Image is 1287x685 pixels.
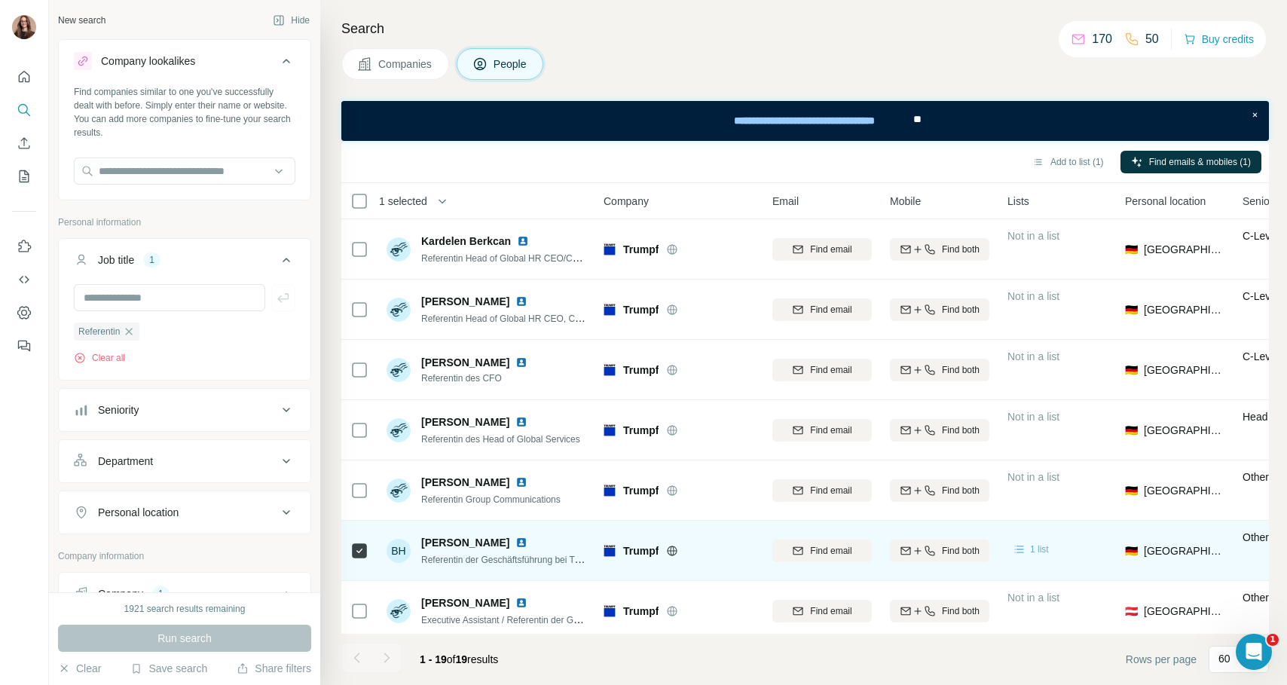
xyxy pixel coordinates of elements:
[623,302,659,317] span: Trumpf
[604,485,616,497] img: Logo of Trumpf
[623,362,659,378] span: Trumpf
[515,537,527,549] img: LinkedIn logo
[12,15,36,39] img: Avatar
[74,85,295,139] div: Find companies similar to one you've successfully dealt with before. Simply enter their name or w...
[494,57,528,72] span: People
[456,653,468,665] span: 19
[59,576,310,618] button: Company1
[890,194,921,209] span: Mobile
[515,356,527,368] img: LinkedIn logo
[1243,592,1269,604] span: Other
[1125,604,1138,619] span: 🇦🇹
[387,358,411,382] img: Avatar
[58,661,101,676] button: Clear
[387,479,411,503] img: Avatar
[772,600,872,622] button: Find email
[1125,543,1138,558] span: 🇩🇪
[12,332,36,359] button: Feedback
[772,298,872,321] button: Find email
[1184,29,1254,50] button: Buy credits
[515,476,527,488] img: LinkedIn logo
[379,194,427,209] span: 1 selected
[421,234,511,249] span: Kardelen Berkcan
[772,540,872,562] button: Find email
[387,237,411,261] img: Avatar
[421,252,629,264] span: Referentin Head of Global HR CEO/CDO/CTO/CFO
[604,304,616,316] img: Logo of Trumpf
[12,266,36,293] button: Use Surfe API
[1125,242,1138,257] span: 🇩🇪
[1144,423,1224,438] span: [GEOGRAPHIC_DATA]
[262,9,320,32] button: Hide
[12,130,36,157] button: Enrich CSV
[101,54,195,69] div: Company lookalikes
[1030,543,1049,556] span: 1 list
[942,484,980,497] span: Find both
[810,484,851,497] span: Find email
[1007,411,1059,423] span: Not in a list
[420,653,447,665] span: 1 - 19
[604,364,616,376] img: Logo of Trumpf
[237,661,311,676] button: Share filters
[341,101,1269,141] iframe: Banner
[1126,652,1197,667] span: Rows per page
[772,194,799,209] span: Email
[124,602,246,616] div: 1921 search results remaining
[387,539,411,563] div: BH
[1267,634,1279,646] span: 1
[772,419,872,442] button: Find email
[421,494,561,505] span: Referentin Group Communications
[421,355,509,370] span: [PERSON_NAME]
[810,424,851,437] span: Find email
[890,540,989,562] button: Find both
[1007,592,1059,604] span: Not in a list
[1243,471,1269,483] span: Other
[12,233,36,260] button: Use Surfe on LinkedIn
[1007,350,1059,362] span: Not in a list
[98,505,179,520] div: Personal location
[1243,194,1283,209] span: Seniority
[623,483,659,498] span: Trumpf
[12,299,36,326] button: Dashboard
[517,235,529,247] img: LinkedIn logo
[515,416,527,428] img: LinkedIn logo
[421,535,509,550] span: [PERSON_NAME]
[623,242,659,257] span: Trumpf
[421,372,533,385] span: Referentin des CFO
[74,351,125,365] button: Clear all
[1218,651,1230,666] p: 60
[604,545,616,557] img: Logo of Trumpf
[1145,30,1159,48] p: 50
[772,479,872,502] button: Find email
[1007,194,1029,209] span: Lists
[421,434,580,445] span: Referentin des Head of Global Services
[1149,155,1251,169] span: Find emails & mobiles (1)
[59,443,310,479] button: Department
[890,359,989,381] button: Find both
[890,238,989,261] button: Find both
[604,194,649,209] span: Company
[1125,483,1138,498] span: 🇩🇪
[59,242,310,284] button: Job title1
[515,295,527,307] img: LinkedIn logo
[447,653,456,665] span: of
[890,600,989,622] button: Find both
[890,419,989,442] button: Find both
[421,294,509,309] span: [PERSON_NAME]
[1243,411,1267,423] span: Head
[1125,302,1138,317] span: 🇩🇪
[420,653,498,665] span: results
[623,423,659,438] span: Trumpf
[12,63,36,90] button: Quick start
[421,553,637,565] span: Referentin der Geschäftsführung bei Trumpf Laser AG
[1144,362,1224,378] span: [GEOGRAPHIC_DATA]
[152,587,170,601] div: 1
[78,325,120,338] span: Referentin
[1007,230,1059,242] span: Not in a list
[58,216,311,229] p: Personal information
[942,544,980,558] span: Find both
[378,57,433,72] span: Companies
[58,14,105,27] div: New search
[810,303,851,317] span: Find email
